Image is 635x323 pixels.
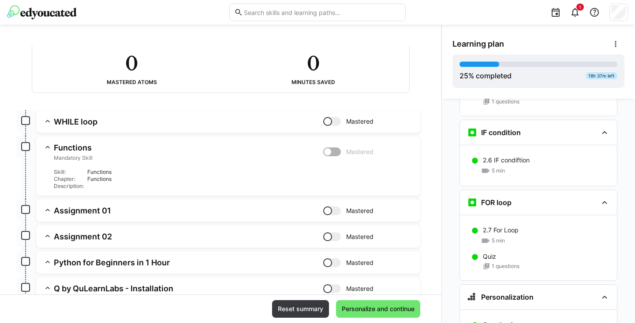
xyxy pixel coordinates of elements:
h3: Assignment 02 [54,231,323,242]
span: Mastered [346,258,374,267]
div: Mastered atoms [107,79,157,85]
div: Description: [54,183,84,190]
h3: Assignment 01 [54,206,323,216]
p: Quiz [483,252,496,261]
p: 2.7 For Loop [483,226,519,235]
span: 5 min [492,167,505,174]
span: Mandatory Skill [54,154,323,161]
p: 2.6 IF condiftion [483,156,530,165]
h3: IF condition [481,128,521,137]
div: 18h 37m left [586,72,617,79]
h3: Functions [54,143,323,153]
span: 1 [579,4,581,10]
h3: FOR loop [481,198,512,207]
button: Personalize and continue [336,300,420,318]
div: Functions [87,169,413,176]
h3: Python for Beginners in 1 Hour [54,257,323,268]
h3: Q by QuLearnLabs - Installation [54,283,323,294]
div: Chapter: [54,176,84,183]
span: 1 questions [492,263,519,270]
h2: 0 [307,50,319,76]
span: Reset summary [276,305,325,313]
span: Mastered [346,147,374,156]
span: 5 min [492,237,505,244]
span: Mastered [346,284,374,293]
span: 1 questions [492,98,519,105]
h3: Personalization [481,293,534,301]
div: Skill: [54,169,84,176]
div: Functions [87,176,413,183]
div: % completed [459,70,512,81]
span: Mastered [346,232,374,241]
h2: 0 [125,50,138,76]
input: Search skills and learning paths… [243,8,401,16]
span: Learning plan [452,39,504,49]
span: 25 [459,71,468,80]
span: Mastered [346,206,374,215]
div: Minutes saved [291,79,335,85]
span: Mastered [346,117,374,126]
span: Personalize and continue [340,305,416,313]
h3: WHILE loop [54,117,323,127]
button: Reset summary [272,300,329,318]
